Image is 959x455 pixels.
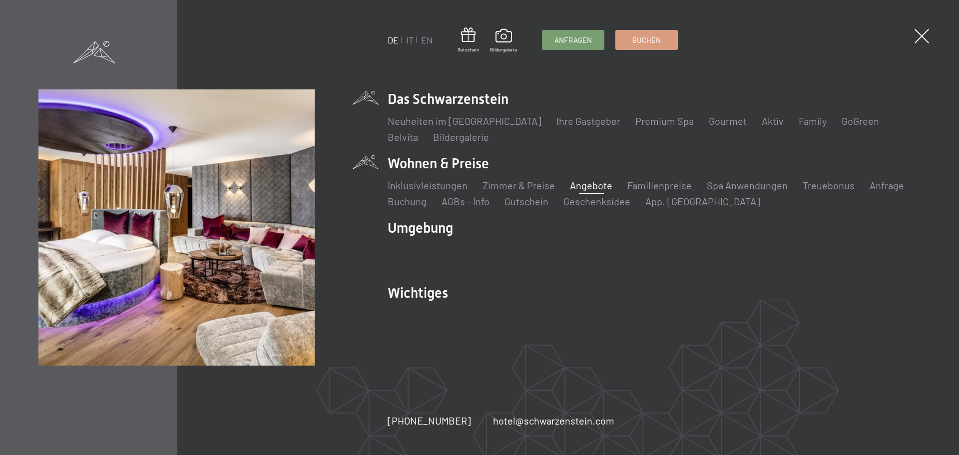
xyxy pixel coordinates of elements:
[762,115,784,127] a: Aktiv
[542,30,604,49] a: Anfragen
[504,195,548,207] a: Gutschein
[388,115,541,127] a: Neuheiten im [GEOGRAPHIC_DATA]
[627,179,692,191] a: Familienpreise
[493,414,614,428] a: hotel@schwarzenstein.com
[388,195,427,207] a: Buchung
[458,27,479,53] a: Gutschein
[458,46,479,53] span: Gutschein
[388,131,418,143] a: Belvita
[570,179,612,191] a: Angebote
[421,34,433,45] a: EN
[490,29,517,53] a: Bildergalerie
[388,179,468,191] a: Inklusivleistungen
[406,34,414,45] a: IT
[554,35,592,45] span: Anfragen
[707,179,788,191] a: Spa Anwendungen
[616,30,677,49] a: Buchen
[433,131,489,143] a: Bildergalerie
[842,115,879,127] a: GoGreen
[635,115,694,127] a: Premium Spa
[388,34,399,45] a: DE
[870,179,904,191] a: Anfrage
[556,115,620,127] a: Ihre Gastgeber
[388,415,471,427] span: [PHONE_NUMBER]
[803,179,855,191] a: Treuebonus
[799,115,827,127] a: Family
[482,179,555,191] a: Zimmer & Preise
[632,35,661,45] span: Buchen
[709,115,747,127] a: Gourmet
[490,46,517,53] span: Bildergalerie
[645,195,760,207] a: App. [GEOGRAPHIC_DATA]
[563,195,630,207] a: Geschenksidee
[442,195,489,207] a: AGBs - Info
[388,414,471,428] a: [PHONE_NUMBER]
